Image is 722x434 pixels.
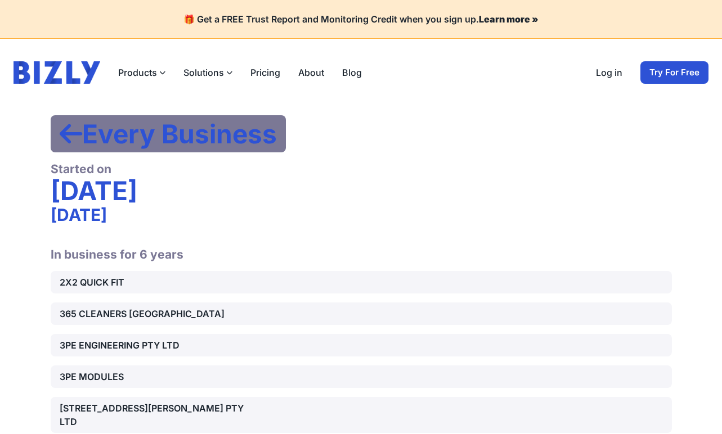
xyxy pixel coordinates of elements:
a: 3PE ENGINEERING PTY LTD [51,334,672,356]
a: Pricing [250,66,280,79]
h2: In business for 6 years [51,234,672,262]
a: 365 CLEANERS [GEOGRAPHIC_DATA] [51,302,672,325]
a: Try For Free [640,61,708,84]
a: [STREET_ADDRESS][PERSON_NAME] PTY LTD [51,397,672,433]
div: Started on [51,161,672,177]
a: About [298,66,324,79]
a: 3PE MODULES [51,365,672,388]
a: Every Business [51,115,286,152]
a: Log in [596,66,622,79]
div: 2X2 QUICK FIT [60,275,258,289]
h4: 🎁 Get a FREE Trust Report and Monitoring Credit when you sign up. [14,13,708,25]
a: Learn more » [479,13,539,25]
a: 2X2 QUICK FIT [51,271,672,293]
button: Solutions [183,66,232,79]
div: 365 CLEANERS [GEOGRAPHIC_DATA] [60,307,258,320]
button: Products [118,66,165,79]
div: 3PE ENGINEERING PTY LTD [60,338,258,352]
div: [DATE] [51,177,672,205]
div: [DATE] [51,205,672,225]
div: 3PE MODULES [60,370,258,383]
div: [STREET_ADDRESS][PERSON_NAME] PTY LTD [60,401,258,428]
a: Blog [342,66,362,79]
